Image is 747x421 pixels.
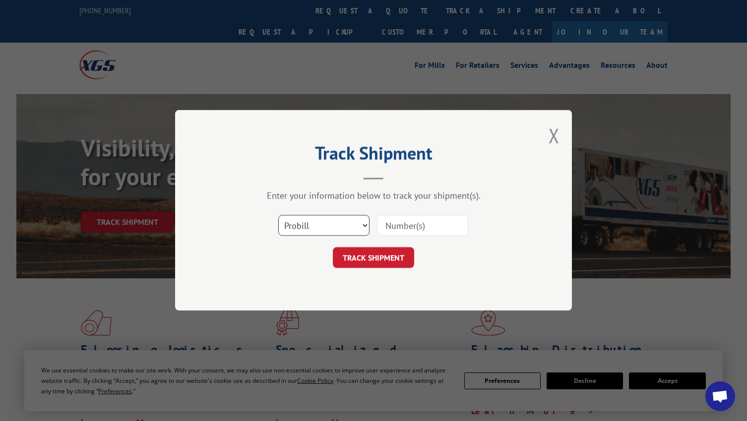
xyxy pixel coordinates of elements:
[705,381,735,411] div: Open chat
[225,146,522,165] h2: Track Shipment
[333,248,414,268] button: TRACK SHIPMENT
[225,190,522,202] div: Enter your information below to track your shipment(s).
[377,215,468,236] input: Number(s)
[549,122,560,149] button: Close modal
